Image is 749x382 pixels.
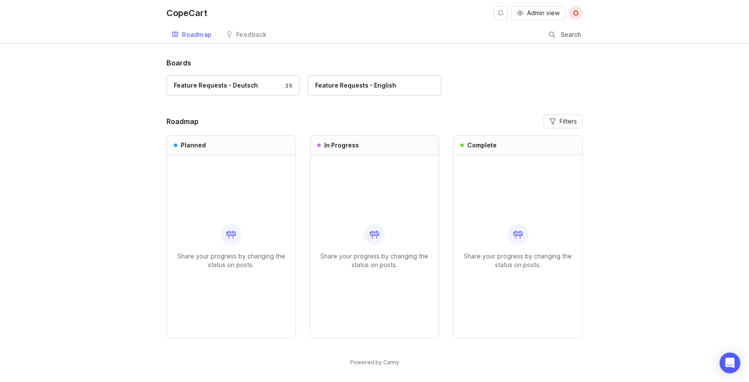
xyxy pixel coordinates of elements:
[166,116,199,127] h2: Roadmap
[527,9,560,17] span: Admin view
[174,252,289,269] p: Share your progress by changing the status on posts.
[308,75,441,96] a: Feature Requests - English
[560,117,577,126] span: Filters
[573,8,579,18] span: O
[166,58,583,68] h1: Boards
[166,9,207,17] div: CopeCart
[544,114,583,128] button: Filters
[569,6,583,20] button: O
[317,252,432,269] p: Share your progress by changing the status on posts.
[324,141,359,150] h3: In Progress
[166,75,300,96] a: Feature Requests - Deutsch25
[494,6,508,20] button: Notifications
[174,81,258,90] div: Feature Requests - Deutsch
[236,32,267,38] div: Feedback
[166,26,217,44] a: Roadmap
[467,141,497,150] h3: Complete
[511,6,565,20] button: Admin view
[281,82,292,89] div: 25
[460,252,575,269] p: Share your progress by changing the status on posts.
[182,32,212,38] div: Roadmap
[315,81,396,90] div: Feature Requests - English
[720,353,740,373] div: Open Intercom Messenger
[181,141,206,150] h3: Planned
[221,26,272,44] a: Feedback
[349,357,401,367] a: Powered by Canny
